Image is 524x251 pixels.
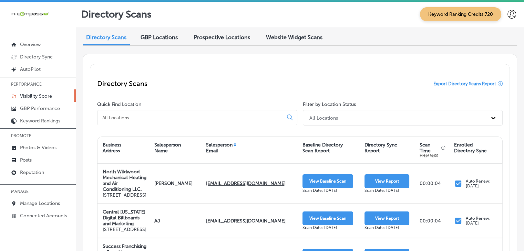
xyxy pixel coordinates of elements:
span: Keyword Ranking Credits: 720 [420,7,501,21]
div: Scan Date: [DATE] [364,225,409,230]
p: Auto Renew: [DATE] [466,179,491,188]
p: Posts [20,157,32,163]
label: Filter by Location Status [303,101,356,107]
div: All Locations [309,115,338,121]
strong: [PERSON_NAME] [154,181,193,186]
label: Quick Find Location [97,101,141,107]
p: Overview [20,42,41,47]
strong: [EMAIL_ADDRESS][DOMAIN_NAME] [206,181,286,186]
img: logo_orange.svg [11,11,17,17]
span: Website Widget Scans [266,34,322,41]
div: Scan Date: [DATE] [364,188,409,193]
span: Export Directory Scans Report [433,81,496,86]
img: 660ab0bf-5cc7-4cb8-ba1c-48b5ae0f18e60NCTV_CLogo_TV_Black_-500x88.png [11,11,49,17]
div: Keywords by Traffic [76,41,116,45]
button: View Baseline Scan [302,174,353,188]
div: v 4.0.25 [19,11,34,17]
p: Directory Sync [20,54,53,60]
p: Directory Scans [81,9,152,20]
p: [STREET_ADDRESS] [103,227,146,232]
div: Domain: [DOMAIN_NAME] [18,18,76,23]
p: Auto Renew: [DATE] [466,216,491,226]
button: View Report [364,174,409,188]
p: AutoPilot [20,66,41,72]
span: Directory Scans [86,34,126,41]
div: Enrolled Directory Sync [454,142,487,154]
div: HH:MM:SS [420,154,447,158]
img: website_grey.svg [11,18,17,23]
span: GBP Locations [141,34,178,41]
p: Visibility Score [20,93,52,99]
div: Baseline Directory Scan Report [302,142,343,154]
div: Salesperson Email [206,142,233,154]
div: Scan Date: [DATE] [302,188,353,193]
span: Prospective Locations [194,34,250,41]
p: Reputation [20,170,44,175]
strong: North Wildwood Mechanical Heating and Air Conditioning LLC. [103,169,146,192]
div: Directory Sync Report [364,142,397,154]
div: Salesperson Name [154,142,181,154]
p: Connected Accounts [20,213,67,219]
input: All Locations [102,114,281,121]
p: Photos & Videos [20,145,56,151]
div: Business Address [103,142,121,154]
strong: [EMAIL_ADDRESS][DOMAIN_NAME] [206,218,286,224]
div: Scan Date: [DATE] [302,225,353,230]
div: Scan Time [420,142,440,154]
div: Domain Overview [26,41,62,45]
img: tab_domain_overview_orange.svg [19,40,24,45]
strong: Central [US_STATE] Digital Billboards and Marketing [103,209,145,227]
p: [STREET_ADDRESS] [103,192,146,198]
p: 00:00:04 [420,181,441,186]
button: View Baseline Scan [302,211,353,225]
p: 00:00:04 [420,218,441,224]
p: Directory Scans [97,79,147,88]
p: GBP Performance [20,106,60,111]
button: Displays the total time taken to generate this report. [441,145,447,149]
strong: AJ [154,218,160,224]
p: Keyword Rankings [20,118,60,124]
p: Manage Locations [20,200,60,206]
button: View Report [364,211,409,225]
img: tab_keywords_by_traffic_grey.svg [69,40,74,45]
